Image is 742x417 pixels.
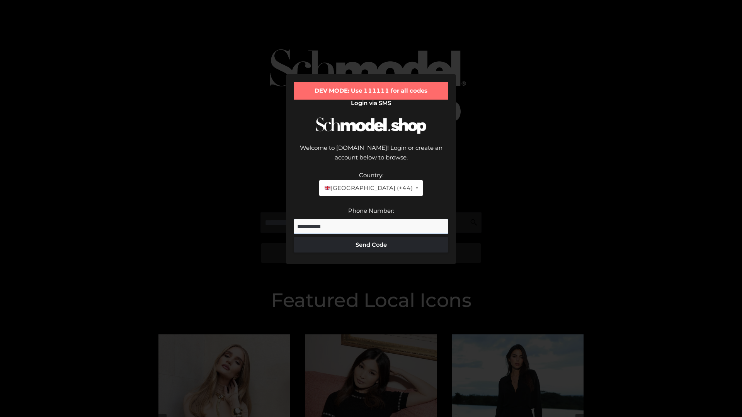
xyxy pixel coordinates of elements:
[324,183,412,193] span: [GEOGRAPHIC_DATA] (+44)
[359,171,383,179] label: Country:
[294,100,448,107] h2: Login via SMS
[348,207,394,214] label: Phone Number:
[294,82,448,100] div: DEV MODE: Use 111111 for all codes
[313,110,429,141] img: Schmodel Logo
[325,185,330,191] img: 🇬🇧
[294,237,448,253] button: Send Code
[294,143,448,170] div: Welcome to [DOMAIN_NAME]! Login or create an account below to browse.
